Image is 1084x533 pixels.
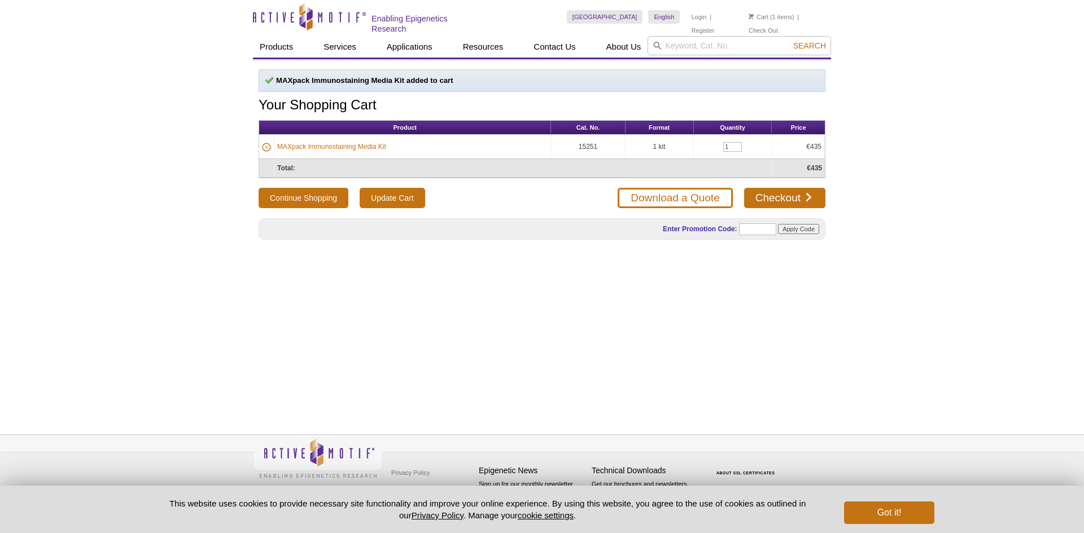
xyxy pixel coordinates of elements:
[807,164,822,172] strong: €435
[527,36,582,58] a: Contact Us
[551,135,625,159] td: 15251
[744,188,825,208] a: Checkout
[749,14,754,19] img: Your Cart
[277,164,295,172] strong: Total:
[380,36,439,58] a: Applications
[705,455,789,479] table: Click to Verify - This site chose Symantec SSL for secure e-commerce and confidential communicati...
[253,435,383,481] img: Active Motif,
[797,10,799,24] li: |
[790,41,829,51] button: Search
[592,466,699,475] h4: Technical Downloads
[393,124,417,131] span: Product
[150,497,825,521] p: This website uses cookies to provide necessary site functionality and improve your online experie...
[567,10,643,24] a: [GEOGRAPHIC_DATA]
[716,471,775,475] a: ABOUT SSL CERTIFICATES
[259,188,348,208] button: Continue Shopping
[479,466,586,475] h4: Epigenetic News
[265,76,819,86] p: MAXpack Immunostaining Media Kit added to cart
[259,98,825,114] h1: Your Shopping Cart
[648,36,831,55] input: Keyword, Cat. No.
[412,510,464,520] a: Privacy Policy
[720,124,745,131] span: Quantity
[518,510,574,520] button: cookie settings
[791,124,806,131] span: Price
[277,142,386,152] a: MAXpack Immunostaining Media Kit
[662,225,737,233] label: Enter Promotion Code:
[691,13,706,21] a: Login
[253,36,300,58] a: Products
[479,479,586,518] p: Sign up for our monthly newsletter highlighting recent publications in the field of epigenetics.
[600,36,648,58] a: About Us
[710,10,711,24] li: |
[691,27,714,34] a: Register
[360,188,425,208] input: Update Cart
[844,501,934,524] button: Got it!
[371,14,484,34] h2: Enabling Epigenetics Research
[649,124,670,131] span: Format
[456,36,510,58] a: Resources
[592,479,699,508] p: Get our brochures and newsletters, or request them by mail.
[626,135,694,159] td: 1 kit
[576,124,600,131] span: Cat. No.
[388,464,432,481] a: Privacy Policy
[778,224,819,234] input: Apply Code
[648,10,680,24] a: English
[749,27,778,34] a: Check Out
[618,188,732,208] a: Download a Quote
[772,135,825,159] td: €435
[317,36,363,58] a: Services
[749,10,794,24] li: (1 items)
[388,481,448,498] a: Terms & Conditions
[749,13,768,21] a: Cart
[793,41,826,50] span: Search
